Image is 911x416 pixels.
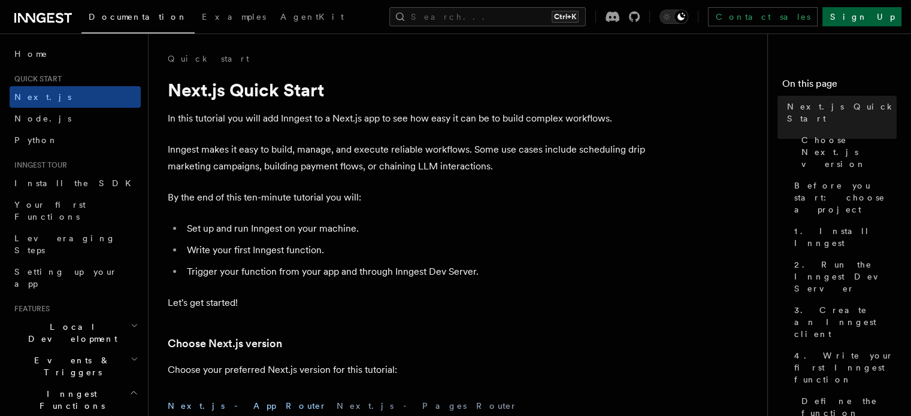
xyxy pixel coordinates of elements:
[787,101,897,125] span: Next.js Quick Start
[10,194,141,227] a: Your first Functions
[10,388,129,412] span: Inngest Functions
[10,86,141,108] a: Next.js
[14,233,116,255] span: Leveraging Steps
[10,108,141,129] a: Node.js
[789,345,897,390] a: 4. Write your first Inngest function
[789,220,897,254] a: 1. Install Inngest
[168,335,282,352] a: Choose Next.js version
[794,304,897,340] span: 3. Create an Inngest client
[183,263,647,280] li: Trigger your function from your app and through Inngest Dev Server.
[789,175,897,220] a: Before you start: choose a project
[782,96,897,129] a: Next.js Quick Start
[14,114,71,123] span: Node.js
[822,7,901,26] a: Sign Up
[273,4,351,32] a: AgentKit
[10,261,141,294] a: Setting up your app
[10,129,141,151] a: Python
[794,180,897,215] span: Before you start: choose a project
[552,11,579,23] kbd: Ctrl+K
[168,141,647,175] p: Inngest makes it easy to build, manage, and execute reliable workflows. Some use cases include sc...
[797,129,897,175] a: Choose Next.js version
[168,362,647,378] p: Choose your preferred Next.js version for this tutorial:
[81,4,195,34] a: Documentation
[183,220,647,237] li: Set up and run Inngest on your machine.
[10,160,67,170] span: Inngest tour
[794,350,897,385] span: 4. Write your first Inngest function
[10,43,141,65] a: Home
[789,299,897,345] a: 3. Create an Inngest client
[10,350,141,383] button: Events & Triggers
[794,259,897,294] span: 2. Run the Inngest Dev Server
[10,172,141,194] a: Install the SDK
[10,316,141,350] button: Local Development
[183,242,647,259] li: Write your first Inngest function.
[659,10,688,24] button: Toggle dark mode
[168,294,647,311] p: Let's get started!
[14,135,58,145] span: Python
[789,254,897,299] a: 2. Run the Inngest Dev Server
[801,134,897,170] span: Choose Next.js version
[195,4,273,32] a: Examples
[10,74,62,84] span: Quick start
[14,48,48,60] span: Home
[782,77,897,96] h4: On this page
[14,200,86,221] span: Your first Functions
[389,7,586,26] button: Search...Ctrl+K
[14,267,117,289] span: Setting up your app
[10,304,50,314] span: Features
[14,178,138,188] span: Install the SDK
[10,321,131,345] span: Local Development
[168,53,249,65] a: Quick start
[10,227,141,261] a: Leveraging Steps
[708,7,818,26] a: Contact sales
[794,225,897,249] span: 1. Install Inngest
[168,189,647,206] p: By the end of this ten-minute tutorial you will:
[10,354,131,378] span: Events & Triggers
[280,12,344,22] span: AgentKit
[168,79,647,101] h1: Next.js Quick Start
[202,12,266,22] span: Examples
[168,110,647,127] p: In this tutorial you will add Inngest to a Next.js app to see how easy it can be to build complex...
[89,12,187,22] span: Documentation
[14,92,71,102] span: Next.js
